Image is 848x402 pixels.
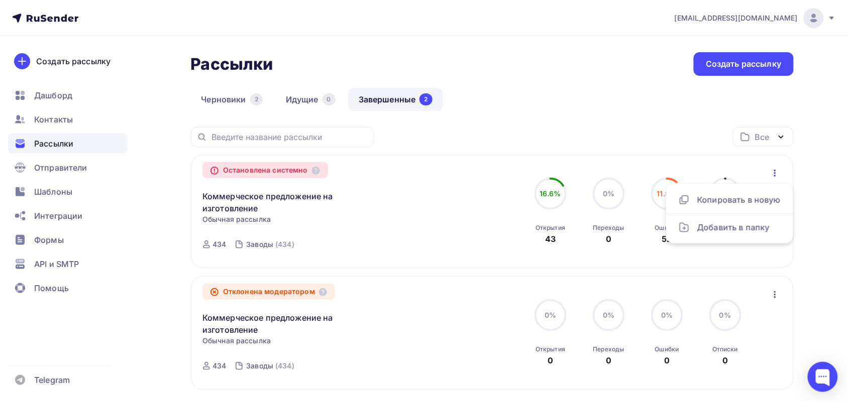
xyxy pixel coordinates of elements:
[733,127,794,147] button: Все
[722,354,728,366] div: 0
[34,186,72,198] span: Шаблоны
[719,311,731,319] span: 0%
[202,162,328,178] div: Остановлена системно
[211,131,368,143] input: Введите название рассылки
[712,345,738,353] div: Отписки
[213,361,226,371] div: 434
[662,233,672,245] div: 52
[603,189,614,198] span: 0%
[606,354,611,366] div: 0
[657,189,677,198] span: 11.9%
[603,311,614,319] span: 0%
[202,284,335,300] div: Отклонена модератором
[191,54,273,74] h2: Рассылки
[675,8,836,28] a: [EMAIL_ADDRESS][DOMAIN_NAME]
[191,88,273,111] a: Черновики2
[545,233,556,245] div: 43
[536,345,565,353] div: Открытия
[213,239,226,249] div: 434
[323,93,336,105] div: 0
[34,162,87,174] span: Отправители
[545,311,556,319] span: 0%
[8,133,128,154] a: Рассылки
[593,345,624,353] div: Переходы
[34,210,82,222] span: Интеграции
[202,214,271,224] span: Обычная рассылка
[245,236,295,252] a: Заводы (434)
[540,189,561,198] span: 16.6%
[606,233,611,245] div: 0
[8,158,128,178] a: Отправители
[34,282,69,294] span: Помощь
[250,93,263,105] div: 2
[655,224,679,232] div: Ошибки
[202,312,375,336] a: Коммерческое предложение на изготовление
[34,113,73,125] span: Контакты
[202,336,271,346] span: Обычная рассылка
[548,354,553,366] div: 0
[664,354,670,366] div: 0
[593,224,624,232] div: Переходы
[34,374,70,386] span: Telegram
[8,85,128,105] a: Дашборд
[275,88,346,111] a: Идущие0
[706,58,781,70] div: Создать рассылку
[275,239,294,249] div: (434)
[202,190,375,214] a: Коммерческое предложение на изготовление
[8,109,128,129] a: Контакты
[655,345,679,353] div: Ошибки
[245,358,295,374] a: Заводы (434)
[246,361,273,371] div: Заводы
[678,194,781,206] div: Копировать в новую
[661,311,673,319] span: 0%
[34,89,72,101] span: Дашборд
[275,361,294,371] div: (434)
[675,13,798,23] span: [EMAIL_ADDRESS][DOMAIN_NAME]
[36,55,111,67] div: Создать рассылку
[8,230,128,250] a: Формы
[34,234,64,246] span: Формы
[536,224,565,232] div: Открытия
[8,182,128,202] a: Шаблоны
[34,258,79,270] span: API и SMTP
[246,239,273,249] div: Заводы
[34,138,73,150] span: Рассылки
[678,221,781,233] div: Добавить в папку
[755,131,769,143] div: Все
[348,88,443,111] a: Завершенные2
[419,93,432,105] div: 2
